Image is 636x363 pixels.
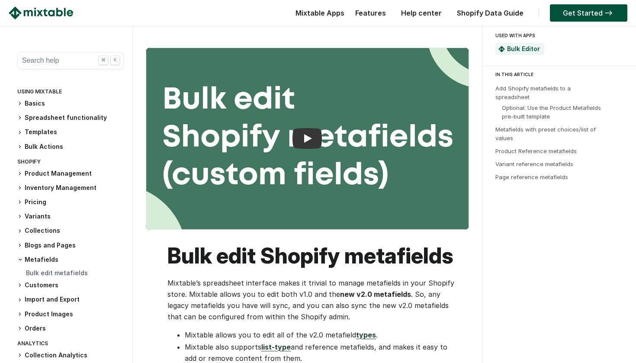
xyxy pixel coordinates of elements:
div: ⌘ [99,55,108,65]
a: Metafields with preset choices/list of values [495,126,596,141]
img: Mixtable Spreadsheet Bulk Editor App [498,46,505,52]
a: Bulk edit metafields [26,269,88,276]
a: Variant reference metafields [495,161,573,167]
h3: Orders [17,324,124,333]
img: arrow-right.svg [603,10,614,16]
h3: Customers [17,281,124,290]
a: Help center [397,9,446,17]
h3: Inventory Management [17,183,124,193]
img: Mixtable logo [9,6,73,19]
h3: Product Images [17,310,124,319]
a: Add Shopify metafields to a spreadsheet [495,85,571,100]
strong: new v2.0 metafields [340,290,411,299]
li: Mixtable allows you to edit all of the v2.0 metafield . [185,329,456,341]
a: Product Reference metafields [495,148,577,154]
h3: Import and Export [17,295,124,304]
h3: Variants [17,212,124,221]
h3: Basics [17,99,124,108]
h1: Bulk edit Shopify metafields [167,243,456,269]
div: Analytics [17,338,124,351]
a: Page reference metafields [495,173,568,180]
h3: Pricing [17,198,124,207]
div: K [110,55,120,65]
h3: Collections [17,226,124,235]
div: Using Mixtable [17,87,124,99]
h3: Collection Analytics [17,351,124,360]
a: Bulk Editor [507,45,540,52]
h3: Spreadsheet functionality [17,113,124,122]
a: Get Started [550,4,627,22]
a: Features [351,9,390,17]
div: Shopify [17,157,124,169]
div: USED WITH APPS [495,30,620,41]
button: Search help ⌘ K [17,52,124,69]
a: types [356,331,376,339]
a: Optional: Use the Product Metafields pre-built template [502,104,601,120]
div: Mixtable Apps [291,6,344,24]
a: list-type [261,343,291,351]
h3: Templates [17,128,124,137]
a: Shopify Data Guide [453,9,528,17]
h3: Blogs and Pages [17,241,124,250]
div: IN THIS ARTICLE [495,71,629,78]
h3: Metafields [17,255,124,264]
h3: Bulk Actions [17,142,124,151]
p: Mixtable’s spreadsheet interface makes it trivial to manage metafields in your Shopify store. Mix... [167,277,456,322]
h3: Product Management [17,169,124,178]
